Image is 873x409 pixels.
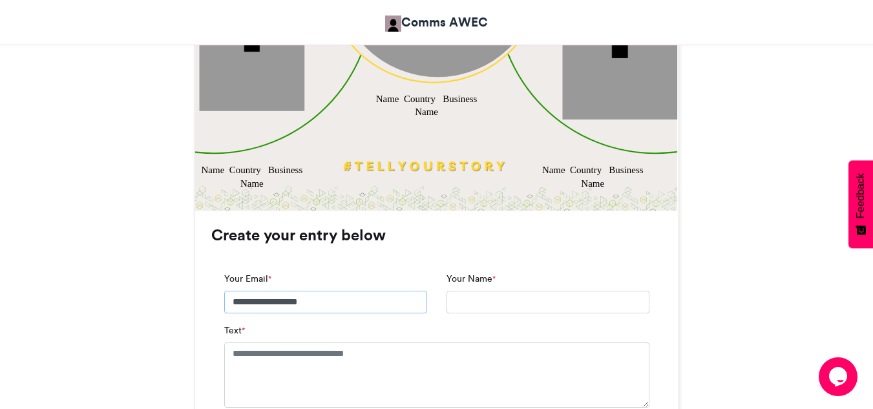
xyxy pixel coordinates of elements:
[385,13,488,32] a: Comms AWEC
[211,227,662,243] h3: Create your entry below
[385,16,401,32] img: Comms AWEC
[855,173,867,218] span: Feedback
[224,324,245,337] label: Text
[819,357,860,396] iframe: chat widget
[848,160,873,248] button: Feedback - Show survey
[224,272,271,286] label: Your Email
[540,163,645,191] div: Name Country Business Name
[447,272,496,286] label: Your Name
[373,92,479,119] div: Name Country Business Name
[199,163,304,191] div: Name Country Business Name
